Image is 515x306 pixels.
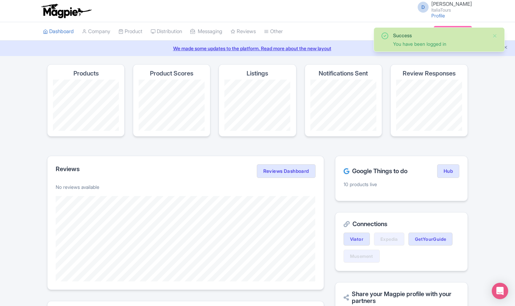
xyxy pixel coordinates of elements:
img: logo-ab69f6fb50320c5b225c76a69d11143b.png [40,3,93,18]
p: No reviews available [56,183,316,191]
h2: Share your Magpie profile with your partners [344,291,459,304]
h2: Reviews [56,166,80,172]
a: Reviews Dashboard [257,164,316,178]
span: [PERSON_NAME] [431,1,472,7]
a: Musement [344,250,380,263]
a: Distribution [151,22,182,41]
a: GetYourGuide [408,233,453,246]
a: Hub [437,164,459,178]
h4: Listings [247,70,268,77]
a: Messaging [190,22,222,41]
a: Viator [344,233,370,246]
a: Subscription [434,26,472,36]
p: 10 products live [344,181,459,188]
button: Close [492,32,498,40]
div: You have been logged in [393,40,487,47]
span: D [418,2,429,13]
a: We made some updates to the platform. Read more about the new layout [4,45,511,52]
h4: Product Scores [150,70,193,77]
h4: Products [73,70,99,77]
h4: Review Responses [403,70,456,77]
a: Reviews [231,22,256,41]
small: ItaliaTours [431,8,472,12]
a: Other [264,22,283,41]
a: Company [82,22,110,41]
h2: Connections [344,221,459,227]
a: Expedia [374,233,404,246]
a: Product [119,22,142,41]
div: Open Intercom Messenger [492,283,508,299]
a: Profile [431,13,445,18]
h4: Notifications Sent [319,70,368,77]
h2: Google Things to do [344,168,407,175]
div: Success [393,32,487,39]
a: D [PERSON_NAME] ItaliaTours [414,1,472,12]
a: Dashboard [43,22,74,41]
button: Close announcement [503,44,508,52]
